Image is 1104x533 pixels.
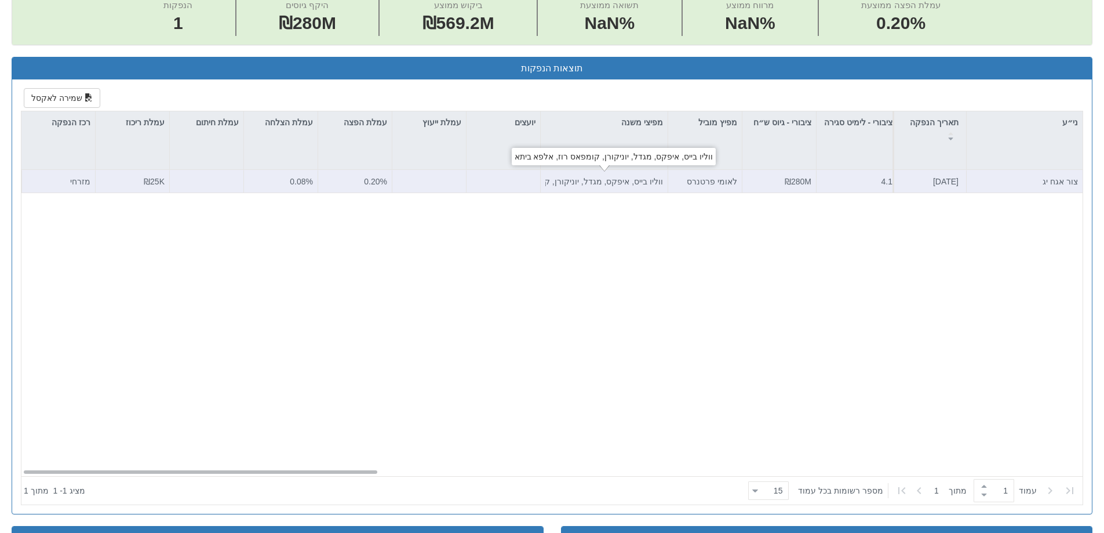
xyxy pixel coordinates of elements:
div: מזרחי [27,176,90,187]
h3: תוצאות הנפקות [21,63,1083,74]
div: צור אגח יג [971,176,1078,187]
div: עמלת ריכוז [96,111,169,133]
div: מפיצי משנה [541,111,668,133]
div: [DATE] [898,176,959,187]
div: רכז הנפקה [21,111,95,133]
span: ‏מספר רשומות בכל עמוד [798,485,883,496]
span: NaN% [725,11,775,36]
span: 1 [934,485,949,496]
span: ₪569.2M [422,13,494,32]
div: עמלת ייעוץ [392,111,466,133]
div: יועצים [467,111,540,133]
div: 0.20% [323,176,387,187]
div: ווליו בייס, איפקס, מגדל, יוניקורן, קומפאס רוז, אלפא ביתא [512,148,716,165]
span: 1 [163,11,192,36]
div: תאריך הנפקה [894,111,966,147]
div: ‏מציג 1 - 1 ‏ מתוך 1 [24,478,85,503]
div: 4.1 [821,176,892,187]
span: ‏עמוד [1019,485,1037,496]
span: 0.20% [861,11,940,36]
span: ₪280M [785,177,811,186]
span: NaN% [580,11,639,36]
div: עמלת חיתום [170,111,243,133]
div: 15 [774,485,788,496]
span: ₪25K [144,177,165,186]
button: שמירה לאקסל [24,88,100,108]
div: ני״ע [967,111,1083,133]
div: עמלת הצלחה [244,111,318,133]
div: לאומי פרטנרס [673,176,737,187]
span: ₪280M [279,13,336,32]
div: ווליו בייס, איפקס, מגדל, יוניקורן, קומפאס רוז, אלפא ביתא [545,176,663,187]
div: ‏ מתוך [744,478,1080,503]
div: ציבורי - גיוס ש״ח [742,111,816,147]
div: 0.08% [249,176,313,187]
div: מפיץ מוביל [668,111,742,133]
div: עמלת הפצה [318,111,392,133]
div: ציבורי - לימיט סגירה [817,111,897,147]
